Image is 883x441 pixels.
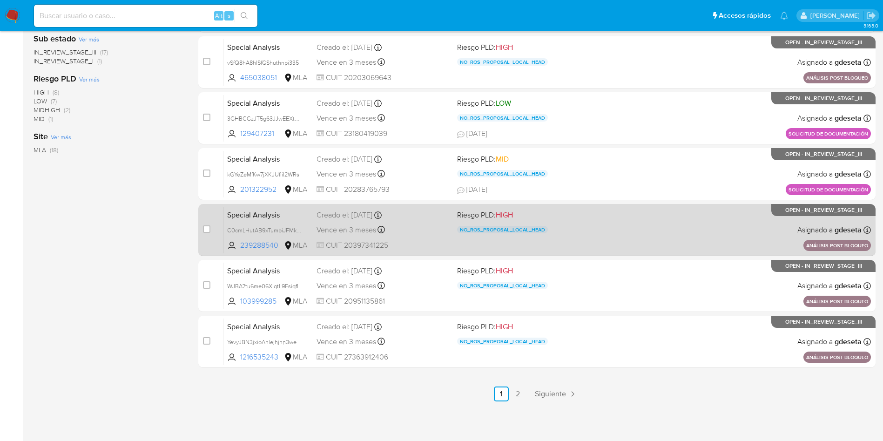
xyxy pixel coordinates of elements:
p: gustavo.deseta@mercadolibre.com [810,11,863,20]
span: Alt [215,11,222,20]
input: Buscar usuario o caso... [34,10,257,22]
span: s [228,11,230,20]
a: Salir [866,11,876,20]
span: 3.163.0 [863,22,878,29]
span: Accesos rápidos [719,11,771,20]
a: Notificaciones [780,12,788,20]
button: search-icon [235,9,254,22]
